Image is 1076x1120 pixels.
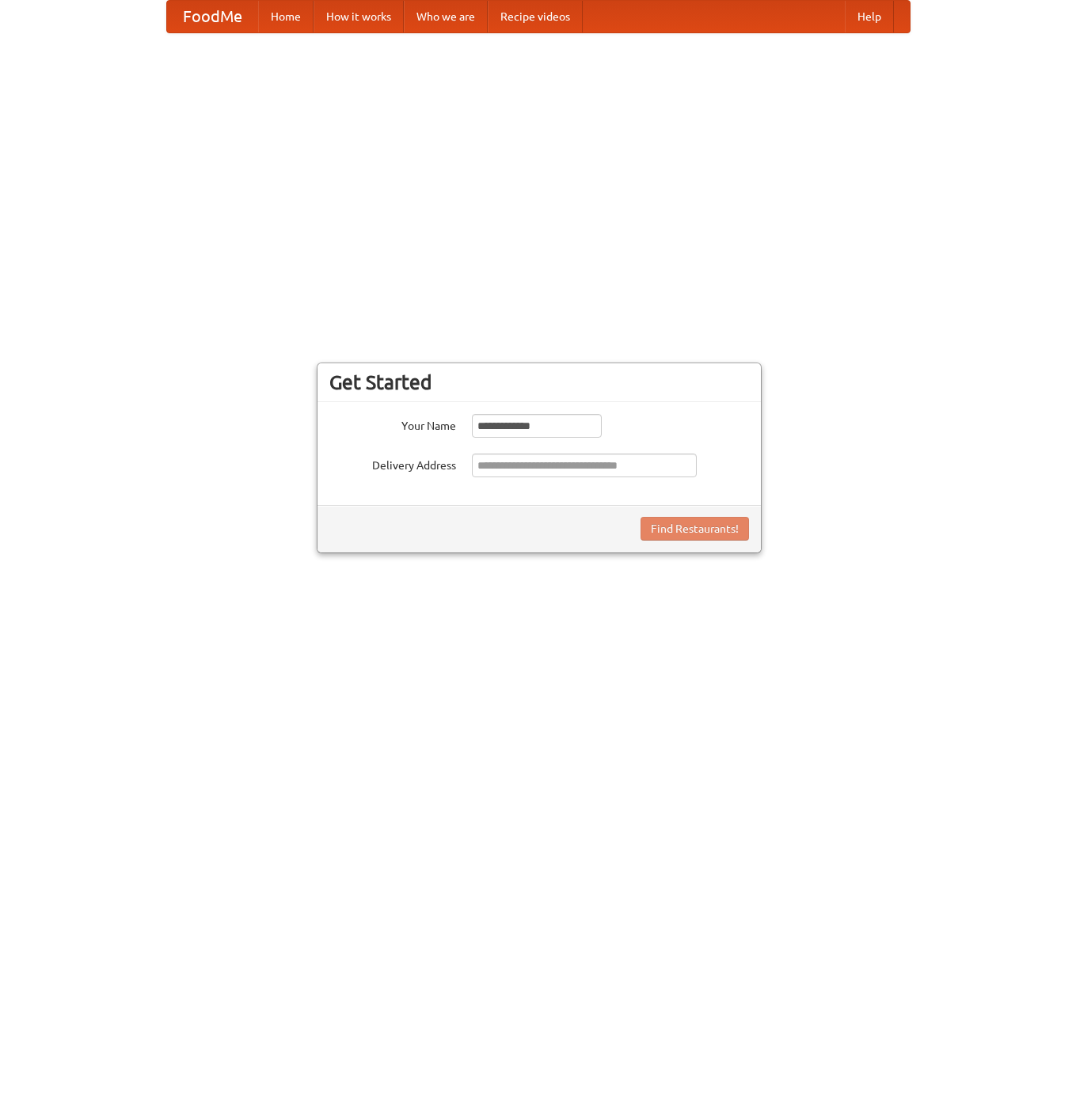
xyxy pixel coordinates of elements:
a: Who we are [404,1,488,32]
label: Your Name [329,414,456,434]
a: FoodMe [167,1,258,32]
a: Recipe videos [488,1,583,32]
h3: Get Started [329,370,749,394]
label: Delivery Address [329,454,456,473]
a: How it works [314,1,404,32]
button: Find Restaurants! [641,517,749,541]
a: Home [258,1,314,32]
a: Help [845,1,894,32]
